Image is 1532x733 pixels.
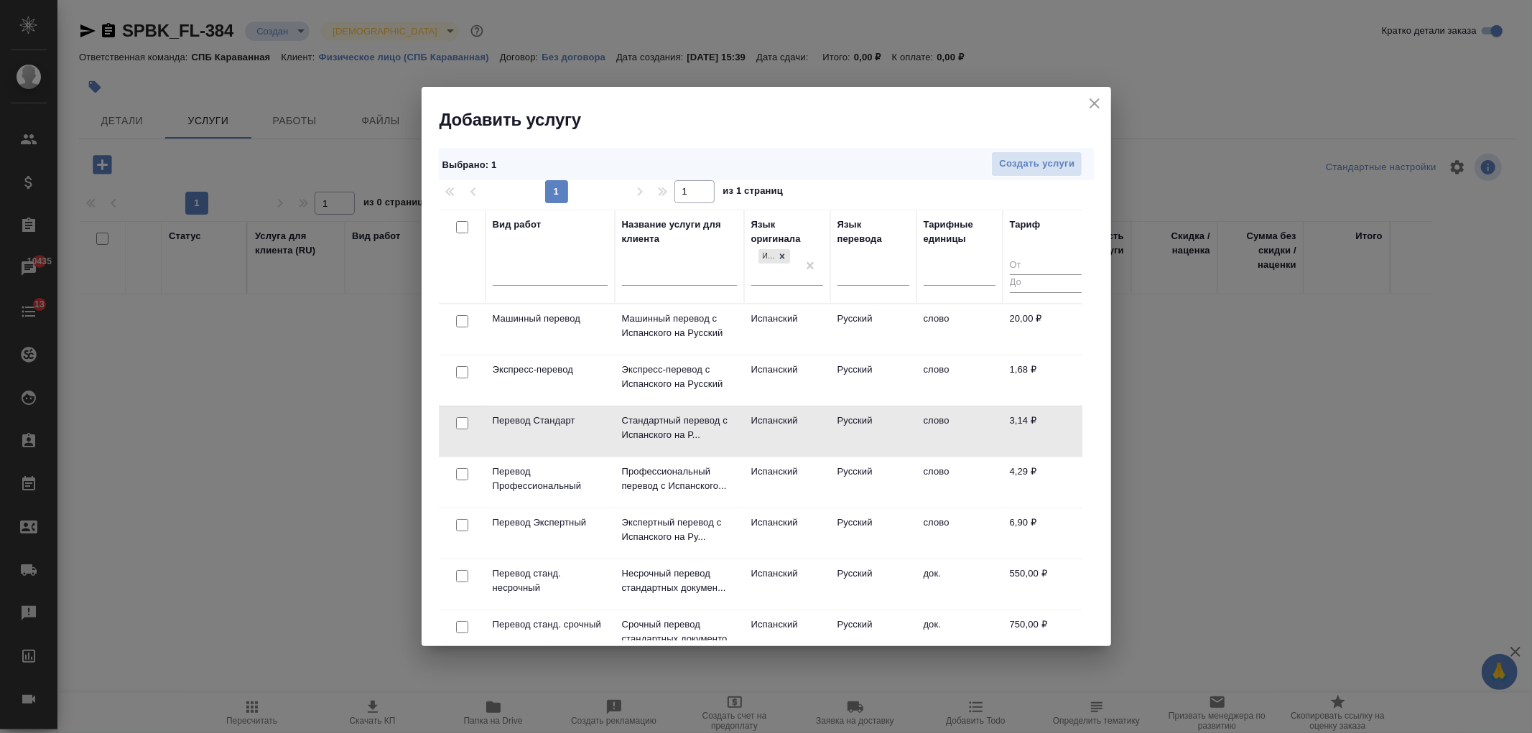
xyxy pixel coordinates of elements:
[744,304,830,355] td: Испанский
[1003,355,1089,406] td: 1,68 ₽
[440,108,1111,131] h2: Добавить услугу
[622,464,737,493] p: Профессиональный перевод с Испанского...
[1003,559,1089,610] td: 550,00 ₽
[1010,218,1041,232] div: Тариф
[916,406,1003,457] td: слово
[1010,274,1082,292] input: До
[493,363,608,377] p: Экспресс-перевод
[758,249,774,264] div: Испанский
[744,406,830,457] td: Испанский
[744,610,830,660] td: Испанский
[1003,304,1089,355] td: 20,00 ₽
[442,159,497,170] span: Выбрано : 1
[837,218,909,246] div: Язык перевода
[493,464,608,493] p: Перевод Профессиональный
[744,457,830,508] td: Испанский
[622,617,737,646] p: Срочный перевод стандартных документо...
[493,617,608,632] p: Перевод станд. срочный
[744,355,830,406] td: Испанский
[493,312,608,326] p: Машинный перевод
[622,515,737,544] p: Экспертный перевод с Испанского на Ру...
[1010,257,1082,275] input: От
[744,508,830,559] td: Испанский
[622,363,737,391] p: Экспресс-перевод с Испанского на Русский
[1003,457,1089,508] td: 4,29 ₽
[622,218,737,246] div: Название услуги для клиента
[830,304,916,355] td: Русский
[493,218,542,232] div: Вид работ
[622,414,737,442] p: Стандартный перевод с Испанского на Р...
[916,355,1003,406] td: слово
[991,151,1082,177] button: Создать услуги
[1003,610,1089,660] td: 750,00 ₽
[723,182,784,203] span: из 1 страниц
[916,457,1003,508] td: слово
[916,559,1003,610] td: док.
[751,218,823,246] div: Язык оригинала
[999,156,1074,172] span: Создать услуги
[493,566,608,595] p: Перевод станд. несрочный
[744,559,830,610] td: Испанский
[622,566,737,595] p: Несрочный перевод стандартных докумен...
[916,304,1003,355] td: слово
[830,508,916,559] td: Русский
[622,312,737,340] p: Машинный перевод с Испанского на Русский
[830,406,916,457] td: Русский
[830,457,916,508] td: Русский
[493,414,608,428] p: Перевод Стандарт
[830,355,916,406] td: Русский
[1003,406,1089,457] td: 3,14 ₽
[493,515,608,530] p: Перевод Экспертный
[1003,508,1089,559] td: 6,90 ₽
[916,508,1003,559] td: слово
[924,218,995,246] div: Тарифные единицы
[1084,93,1105,114] button: close
[830,559,916,610] td: Русский
[830,610,916,660] td: Русский
[916,610,1003,660] td: док.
